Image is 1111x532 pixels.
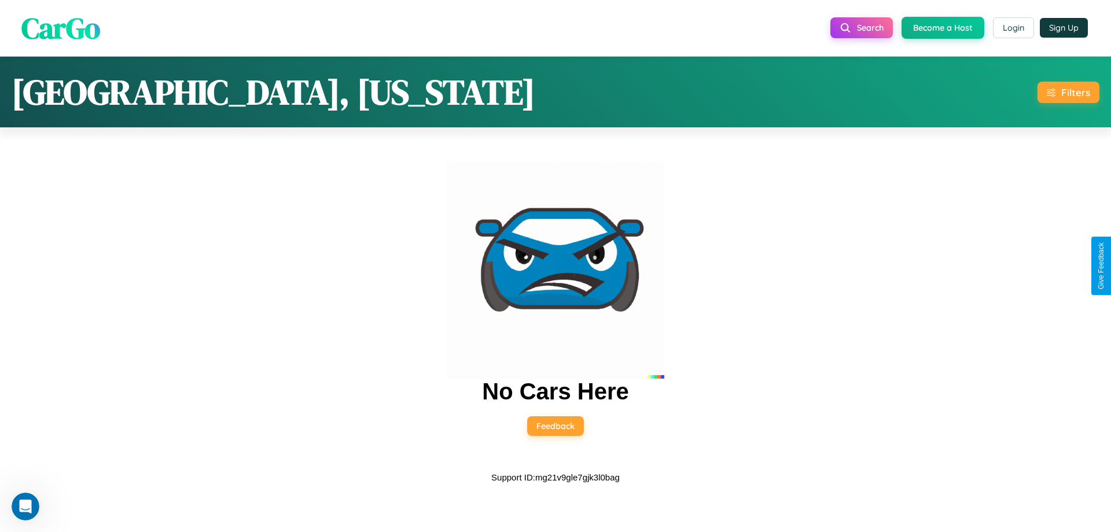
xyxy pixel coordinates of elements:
div: Filters [1061,86,1090,98]
iframe: Intercom live chat [12,493,39,520]
div: Give Feedback [1097,243,1105,289]
p: Support ID: mg21v9gle7gjk3l0bag [491,469,620,485]
button: Login [993,17,1034,38]
button: Sign Up [1040,18,1088,38]
button: Search [830,17,893,38]
h1: [GEOGRAPHIC_DATA], [US_STATE] [12,68,535,116]
button: Filters [1038,82,1099,103]
h2: No Cars Here [482,379,628,405]
span: CarGo [21,8,100,47]
button: Feedback [527,416,584,436]
button: Become a Host [902,17,984,39]
span: Search [857,23,884,33]
img: car [447,161,664,379]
